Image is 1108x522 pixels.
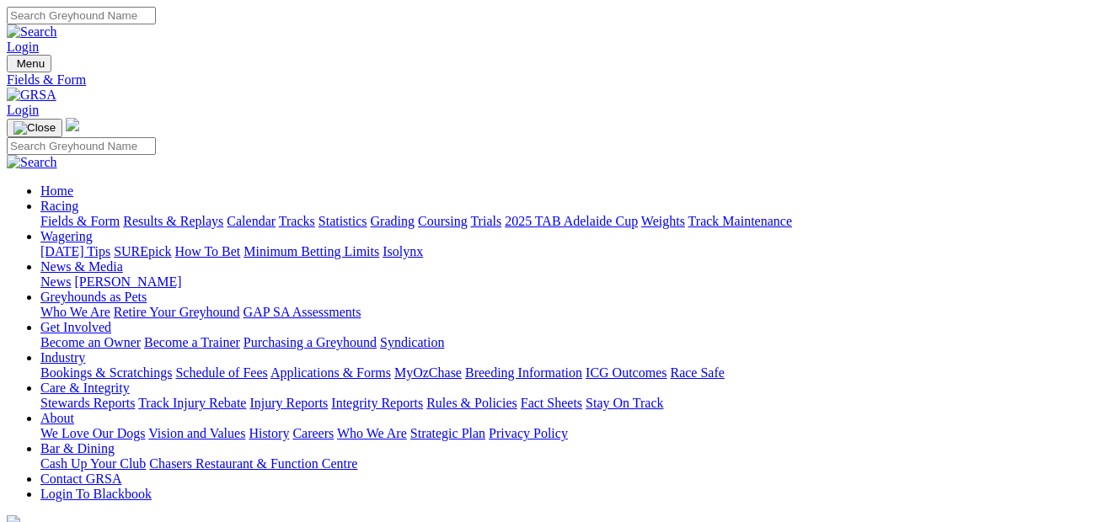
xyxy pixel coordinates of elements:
[144,335,240,349] a: Become a Trainer
[175,365,267,380] a: Schedule of Fees
[244,335,377,349] a: Purchasing a Greyhound
[40,305,1101,320] div: Greyhounds as Pets
[40,365,172,380] a: Bookings & Scratchings
[40,259,123,274] a: News & Media
[40,426,1101,441] div: About
[249,396,328,410] a: Injury Reports
[114,244,171,258] a: SUREpick
[7,137,156,155] input: Search
[270,365,391,380] a: Applications & Forms
[318,214,367,228] a: Statistics
[394,365,462,380] a: MyOzChase
[40,229,93,243] a: Wagering
[489,426,568,440] a: Privacy Policy
[7,55,51,72] button: Toggle navigation
[244,244,379,258] a: Minimum Betting Limits
[470,214,501,228] a: Trials
[40,290,147,304] a: Greyhounds as Pets
[688,214,792,228] a: Track Maintenance
[66,118,79,131] img: logo-grsa-white.png
[40,487,152,501] a: Login To Blackbook
[7,103,39,117] a: Login
[371,214,415,228] a: Grading
[40,274,1101,290] div: News & Media
[40,441,115,455] a: Bar & Dining
[279,214,315,228] a: Tracks
[7,7,156,24] input: Search
[149,456,357,471] a: Chasers Restaurant & Function Centre
[505,214,638,228] a: 2025 TAB Adelaide Cup
[13,121,56,135] img: Close
[227,214,276,228] a: Calendar
[74,274,181,289] a: [PERSON_NAME]
[40,320,111,334] a: Get Involved
[383,244,423,258] a: Isolynx
[114,305,240,319] a: Retire Your Greyhound
[40,365,1101,381] div: Industry
[40,274,71,289] a: News
[426,396,517,410] a: Rules & Policies
[40,396,135,410] a: Stewards Reports
[40,214,120,228] a: Fields & Form
[40,244,1101,259] div: Wagering
[40,184,73,198] a: Home
[40,244,110,258] a: [DATE] Tips
[40,350,85,365] a: Industry
[7,155,57,170] img: Search
[148,426,245,440] a: Vision and Values
[17,57,45,70] span: Menu
[7,88,56,103] img: GRSA
[586,396,663,410] a: Stay On Track
[40,199,78,213] a: Racing
[465,365,582,380] a: Breeding Information
[40,456,1101,471] div: Bar & Dining
[249,426,289,440] a: History
[40,456,146,471] a: Cash Up Your Club
[7,72,1101,88] a: Fields & Form
[410,426,485,440] a: Strategic Plan
[292,426,334,440] a: Careers
[40,411,74,425] a: About
[123,214,223,228] a: Results & Replays
[641,214,685,228] a: Weights
[40,396,1101,411] div: Care & Integrity
[244,305,361,319] a: GAP SA Assessments
[40,214,1101,229] div: Racing
[40,381,130,395] a: Care & Integrity
[418,214,468,228] a: Coursing
[521,396,582,410] a: Fact Sheets
[670,365,724,380] a: Race Safe
[7,40,39,54] a: Login
[40,305,110,319] a: Who We Are
[7,24,57,40] img: Search
[380,335,444,349] a: Syndication
[337,426,407,440] a: Who We Are
[138,396,246,410] a: Track Injury Rebate
[40,471,121,486] a: Contact GRSA
[331,396,423,410] a: Integrity Reports
[175,244,241,258] a: How To Bet
[7,119,62,137] button: Toggle navigation
[586,365,666,380] a: ICG Outcomes
[40,335,141,349] a: Become an Owner
[40,335,1101,350] div: Get Involved
[40,426,145,440] a: We Love Our Dogs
